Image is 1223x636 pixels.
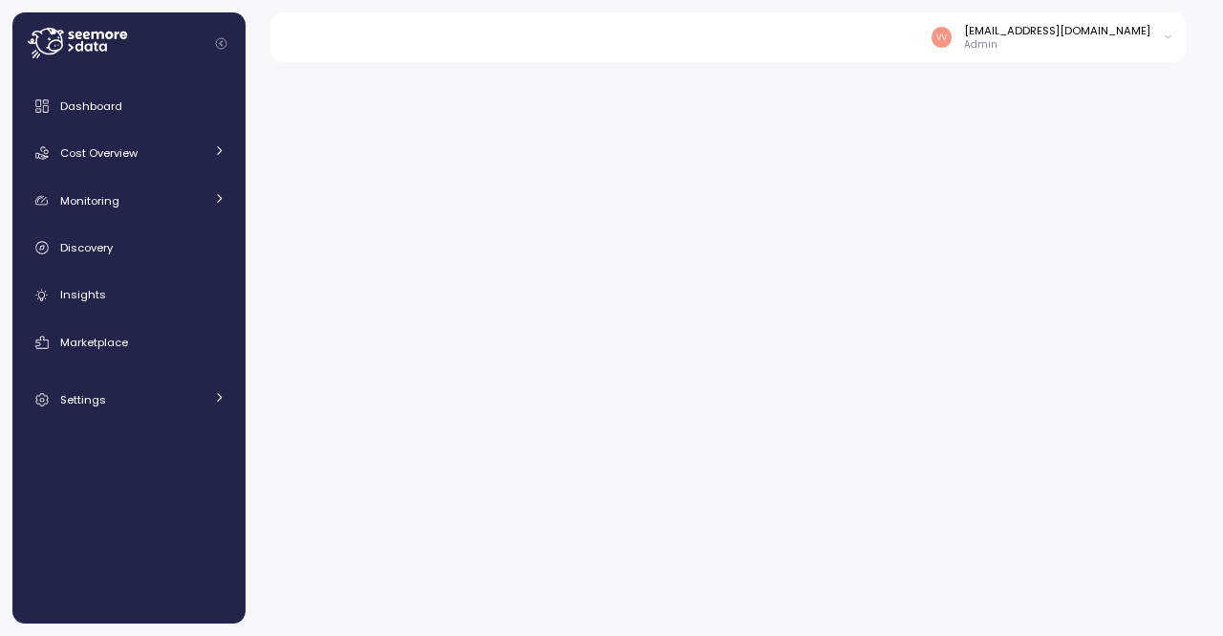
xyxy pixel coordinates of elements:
span: Dashboard [60,99,122,114]
a: Settings [20,381,238,419]
a: Insights [20,276,238,315]
p: Admin [964,38,1150,52]
a: Marketplace [20,323,238,362]
span: Cost Overview [60,145,138,161]
a: Discovery [20,229,238,267]
a: Dashboard [20,87,238,125]
span: Settings [60,392,106,407]
div: [EMAIL_ADDRESS][DOMAIN_NAME] [964,23,1150,38]
span: Marketplace [60,335,128,350]
button: Collapse navigation [209,36,233,51]
span: Discovery [60,240,113,255]
a: Monitoring [20,182,238,220]
a: Cost Overview [20,134,238,172]
img: 46f7259ee843653f49e58c8eef8347fd [932,27,952,47]
span: Insights [60,287,106,302]
span: Monitoring [60,193,119,208]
